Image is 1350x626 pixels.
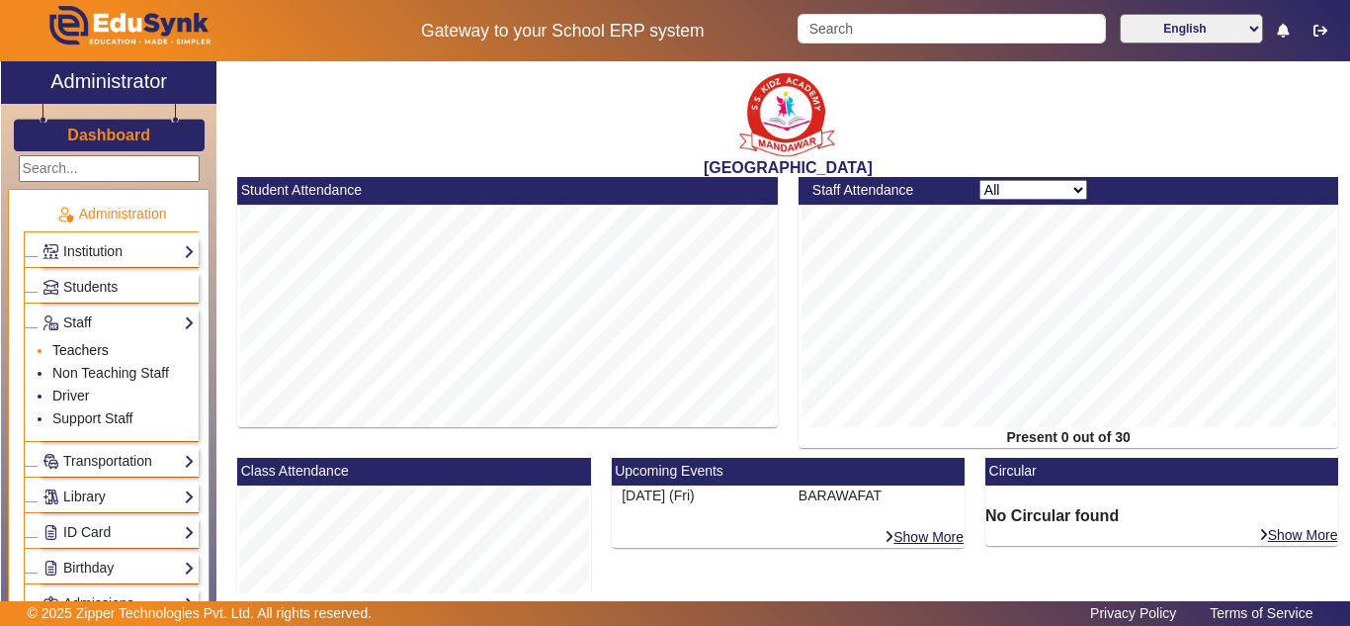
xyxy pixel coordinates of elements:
div: [DATE] (Fri) [622,486,778,506]
div: BARAWAFAT [788,486,965,527]
a: Students [42,276,195,299]
img: Students.png [43,280,58,295]
a: Administrator [1,61,216,104]
a: Non Teaching Staff [52,365,169,381]
a: Teachers [52,342,109,358]
img: b9104f0a-387a-4379-b368-ffa933cda262 [738,66,837,158]
h5: Gateway to your School ERP system [349,21,778,42]
span: Students [63,279,118,295]
a: Dashboard [66,125,151,145]
div: Staff Attendance [802,180,969,201]
a: Show More [884,528,965,546]
h3: Dashboard [67,126,150,144]
input: Search... [19,155,200,182]
h6: No Circular found [985,506,1338,525]
a: Terms of Service [1200,600,1322,626]
a: Driver [52,388,89,403]
a: Show More [1258,526,1339,544]
h2: [GEOGRAPHIC_DATA] [227,158,1349,177]
a: Support Staff [52,410,132,426]
p: © 2025 Zipper Technologies Pvt. Ltd. All rights reserved. [28,603,373,624]
div: Present 0 out of 30 [799,427,1339,448]
mat-card-header: Upcoming Events [612,458,965,486]
mat-card-header: Student Attendance [237,177,778,205]
mat-card-header: Circular [985,458,1338,486]
img: Administration.png [56,206,74,224]
p: Administration [24,204,199,224]
input: Search [798,14,1105,44]
h2: Administrator [50,69,167,93]
a: Privacy Policy [1080,600,1186,626]
mat-card-header: Class Attendance [237,458,590,486]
